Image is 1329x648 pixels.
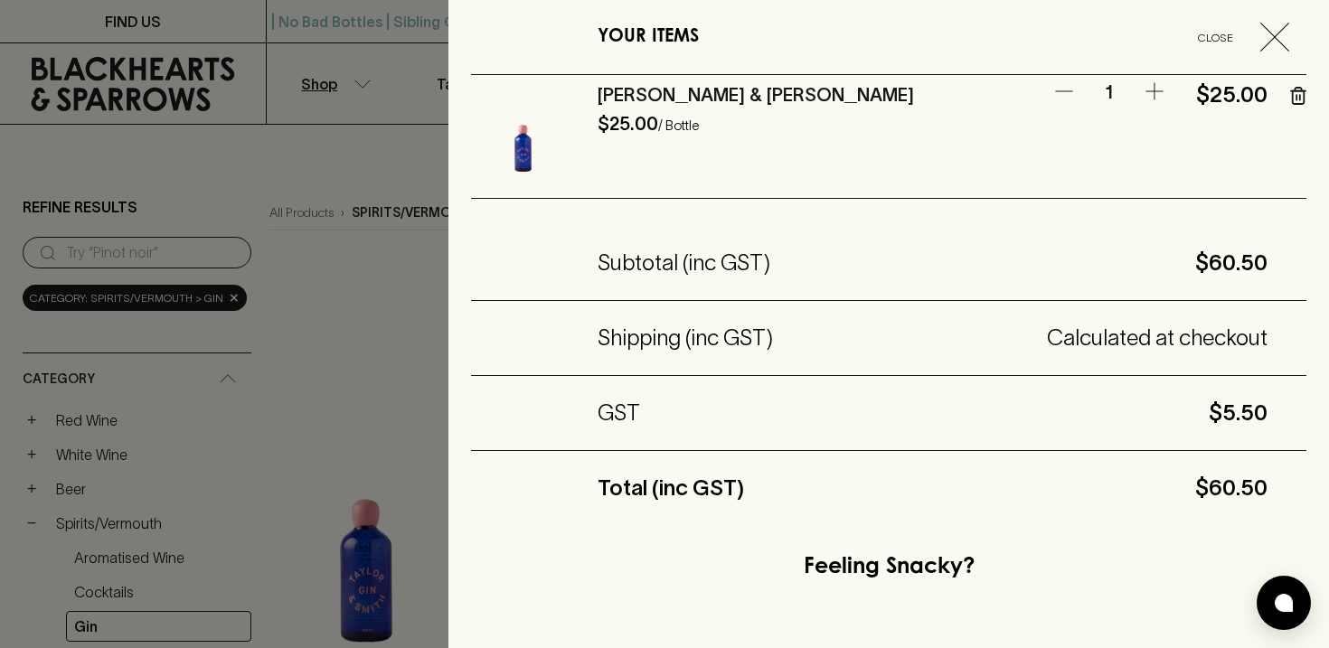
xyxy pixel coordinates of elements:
h5: $60.50 [770,249,1268,277]
h5: GST [598,399,640,427]
img: Taylor & Smith Gin [471,80,575,184]
h5: Total (inc GST) [598,474,744,502]
span: Close [1178,28,1253,47]
h5: $25.00 [1195,80,1268,109]
p: / Bottle [658,117,699,133]
h5: Shipping (inc GST) [598,324,773,352]
h6: YOUR ITEMS [598,23,699,52]
h5: Subtotal (inc GST) [598,249,770,277]
h5: $5.50 [640,399,1268,427]
h5: Calculated at checkout [773,324,1268,352]
h6: $25.00 [598,114,658,134]
button: Close [1178,23,1304,52]
p: 1 [1082,80,1136,105]
img: bubble-icon [1275,594,1293,612]
a: [PERSON_NAME] & [PERSON_NAME] [598,85,914,105]
h5: $60.50 [744,474,1268,502]
h5: Feeling Snacky? [804,553,975,582]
